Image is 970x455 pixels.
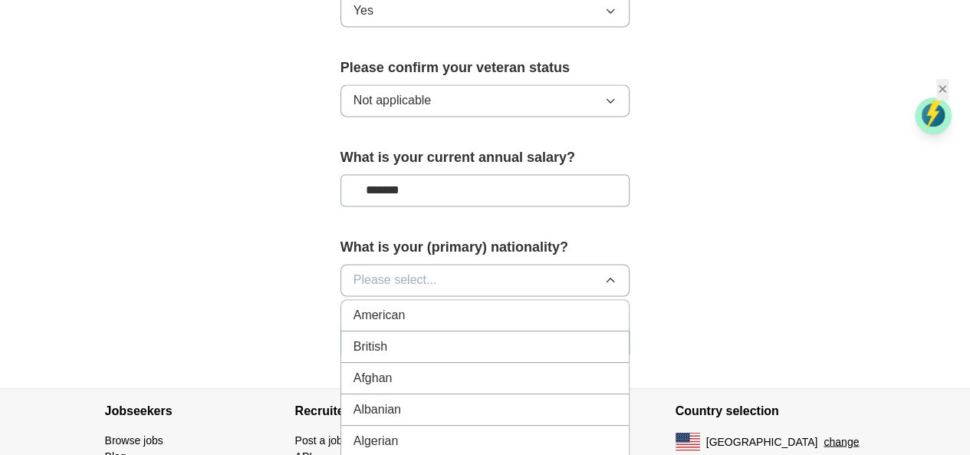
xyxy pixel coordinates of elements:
button: Please select... [340,264,630,296]
button: Not applicable [340,84,630,117]
span: Algerian [353,432,399,450]
span: Not applicable [353,91,431,110]
label: Please confirm your veteran status [340,58,630,78]
span: Afghan [353,369,393,387]
h4: Country selection [676,389,866,432]
a: Post a job [295,434,343,446]
a: Browse jobs [105,434,163,446]
span: Please select... [353,271,437,289]
span: [GEOGRAPHIC_DATA] [706,434,818,450]
button: change [824,434,859,450]
span: British [353,338,387,356]
span: Yes [353,2,373,20]
span: Albanian [353,401,401,419]
span: American [353,306,406,325]
label: What is your (primary) nationality? [340,237,630,258]
label: What is your current annual salary? [340,147,630,168]
img: US flag [676,432,700,450]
